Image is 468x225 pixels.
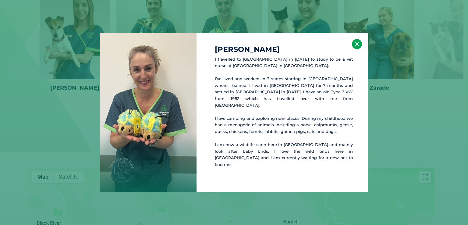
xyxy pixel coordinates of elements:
[215,56,353,69] p: I travelled to [GEOGRAPHIC_DATA] in [DATE] to study to be a vet nurse at [GEOGRAPHIC_DATA] in [GE...
[215,141,353,168] p: I am now a wildlife carer here in [GEOGRAPHIC_DATA] and mainly look after baby birds. I love the ...
[215,46,353,53] h4: [PERSON_NAME]
[352,39,362,49] button: ×
[215,76,353,109] p: I’ve lived and worked in 3 states starting in [GEOGRAPHIC_DATA] where I trained. I lived in [GEOG...
[215,115,353,135] p: I love camping and exploring new places. During my childhood we had a menagerie of animals includ...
